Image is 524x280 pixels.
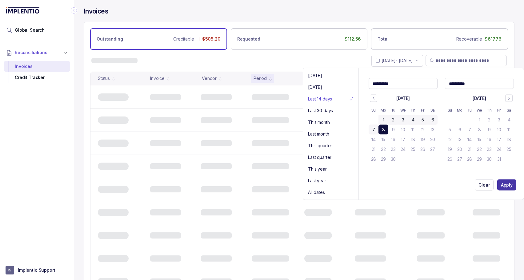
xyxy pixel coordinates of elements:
[378,144,388,154] button: 22
[474,135,484,144] button: 15
[9,61,65,72] div: Invoices
[306,176,356,186] li: Menu Item Selection Last year
[97,36,123,42] p: Outstanding
[474,115,484,125] button: 1
[398,105,408,115] th: Wednesday
[408,125,418,135] button: 11
[306,106,356,116] li: Menu Item Selection Last 30 days
[15,27,45,33] span: Global Search
[308,143,332,149] p: This quarter
[375,57,413,64] search: Date Range Picker
[202,36,221,42] p: $505.20
[504,115,514,125] button: 4
[494,105,504,115] th: Friday
[478,182,490,188] p: Clear
[475,179,493,191] button: Clear
[445,105,455,115] th: Sunday
[378,115,388,125] button: 1
[428,125,438,135] button: 13
[428,115,438,125] button: 6
[497,179,516,191] button: Apply
[378,36,388,42] p: Total
[418,135,428,144] button: 19
[9,72,65,83] div: Credit Tracker
[455,125,465,135] button: 6
[455,154,465,164] button: 27
[306,152,356,162] li: Menu Item Selection Last quarter
[308,108,333,114] p: Last 30 days
[378,125,388,135] button: 8
[378,154,388,164] button: 29
[485,36,502,42] p: $617.76
[345,36,361,42] p: $112.56
[150,75,165,81] div: Invoice
[98,75,110,81] div: Status
[504,144,514,154] button: 25
[308,189,325,195] p: All dates
[382,57,413,64] p: [DATE] - [DATE]
[445,135,455,144] button: 12
[418,115,428,125] button: 5
[494,135,504,144] button: 17
[308,84,322,90] p: [DATE]
[428,105,438,115] th: Saturday
[237,36,260,42] p: Requested
[504,105,514,115] th: Saturday
[378,105,388,115] th: Monday
[465,135,474,144] button: 14
[173,36,194,42] p: Creditable
[428,144,438,154] button: 27
[306,94,356,104] li: Menu Item Selection Last 14 days
[494,125,504,135] button: 10
[388,154,398,164] button: 30
[15,49,47,56] span: Reconciliations
[306,141,356,151] li: Menu Item Selection This quarter
[388,115,398,125] button: 2
[473,95,486,101] div: [DATE]
[70,7,78,14] div: Collapse Icon
[369,144,378,154] button: 21
[445,125,455,135] button: 5
[308,166,327,172] p: This year
[445,144,455,154] button: 19
[484,115,494,125] button: 2
[398,125,408,135] button: 10
[6,266,14,274] span: User initials
[18,267,55,273] p: Implentio Support
[494,144,504,154] button: 24
[303,68,524,200] search: Double Calendar
[465,105,474,115] th: Tuesday
[371,55,423,66] button: Date Range Picker
[254,75,267,81] div: Period
[494,115,504,125] button: 3
[308,119,330,125] p: This month
[378,135,388,144] button: 15
[484,135,494,144] button: 16
[306,82,356,92] li: Menu Item Selection Yesterday
[4,60,70,85] div: Reconciliations
[418,144,428,154] button: 26
[465,144,474,154] button: 21
[306,71,356,81] li: Menu Item Selection Today
[369,135,378,144] button: 14
[369,125,378,135] button: 7
[428,135,438,144] button: 20
[388,125,398,135] button: 9
[474,105,484,115] th: Wednesday
[370,95,377,102] button: Go to previous month
[501,182,513,188] p: Apply
[308,131,329,137] p: Last month
[308,178,326,184] p: Last year
[306,117,356,127] li: Menu Item Selection This month
[474,125,484,135] button: 8
[456,36,482,42] p: Recoverable
[418,125,428,135] button: 12
[398,144,408,154] button: 24
[388,144,398,154] button: 23
[455,135,465,144] button: 13
[306,164,356,174] li: Menu Item Selection This year
[408,135,418,144] button: 18
[398,115,408,125] button: 3
[369,154,378,164] button: 28
[474,154,484,164] button: 29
